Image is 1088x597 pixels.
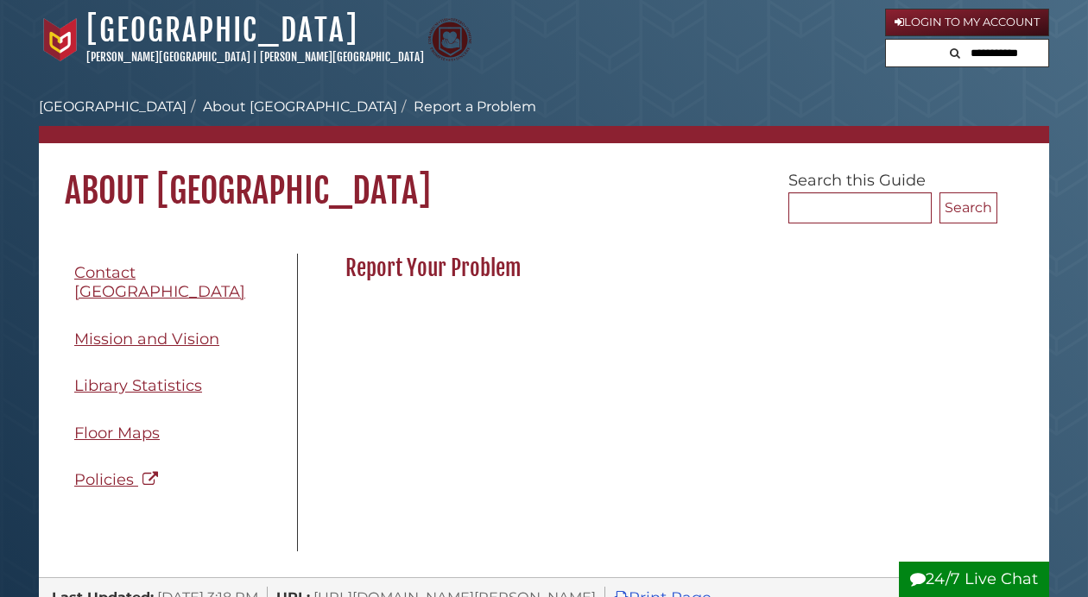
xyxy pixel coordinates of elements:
[39,18,82,61] img: Calvin University
[39,97,1049,143] nav: breadcrumb
[428,18,471,61] img: Calvin Theological Seminary
[74,424,160,443] span: Floor Maps
[74,376,202,395] span: Library Statistics
[65,254,284,508] div: Guide Pages
[945,40,965,63] button: Search
[86,50,250,64] a: [PERSON_NAME][GEOGRAPHIC_DATA]
[65,320,284,359] a: Mission and Vision
[39,143,1049,212] h1: About [GEOGRAPHIC_DATA]
[86,11,358,49] a: [GEOGRAPHIC_DATA]
[899,562,1049,597] button: 24/7 Live Chat
[65,367,284,405] a: Library Statistics
[253,50,257,64] span: |
[397,97,536,117] li: Report a Problem
[939,192,997,223] button: Search
[885,9,1049,36] a: Login to My Account
[345,291,989,463] iframe: 0e01aced4207786ac8cbf558dc20e29a
[74,470,134,489] span: Policies
[74,263,245,302] span: Contact [GEOGRAPHIC_DATA]
[203,98,397,115] a: About [GEOGRAPHIC_DATA]
[65,461,284,500] a: Policies
[65,254,284,311] a: Contact [GEOGRAPHIC_DATA]
[39,98,187,115] a: [GEOGRAPHIC_DATA]
[337,255,997,282] h2: Report Your Problem
[74,330,219,349] span: Mission and Vision
[260,50,424,64] a: [PERSON_NAME][GEOGRAPHIC_DATA]
[950,47,960,59] i: Search
[65,414,284,453] a: Floor Maps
